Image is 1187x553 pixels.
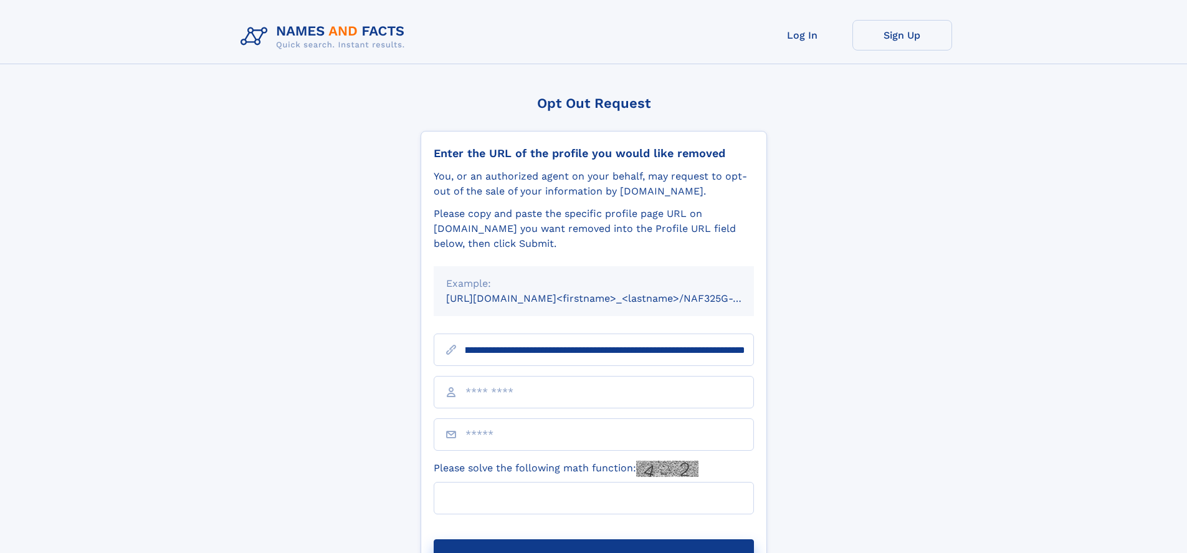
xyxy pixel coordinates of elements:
[446,292,778,304] small: [URL][DOMAIN_NAME]<firstname>_<lastname>/NAF325G-xxxxxxxx
[434,461,698,477] label: Please solve the following math function:
[434,147,754,160] div: Enter the URL of the profile you would like removed
[236,20,415,54] img: Logo Names and Facts
[852,20,952,50] a: Sign Up
[753,20,852,50] a: Log In
[434,206,754,251] div: Please copy and paste the specific profile page URL on [DOMAIN_NAME] you want removed into the Pr...
[434,169,754,199] div: You, or an authorized agent on your behalf, may request to opt-out of the sale of your informatio...
[421,95,767,111] div: Opt Out Request
[446,276,741,291] div: Example:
